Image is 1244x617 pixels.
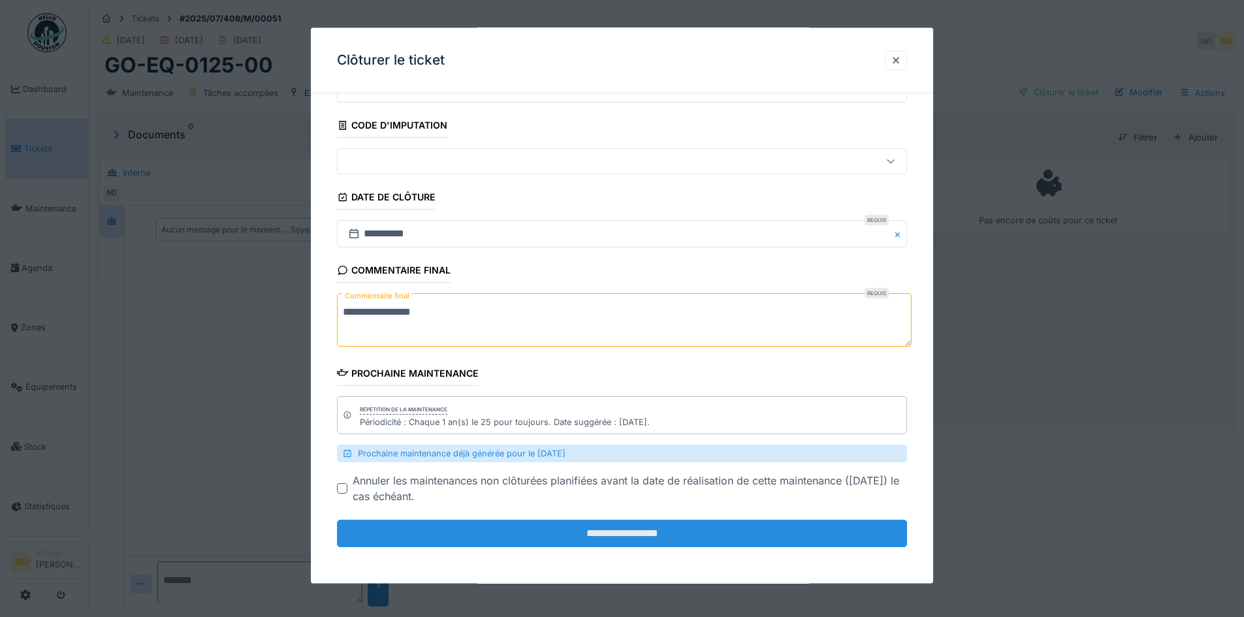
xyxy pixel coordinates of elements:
h3: Clôturer le ticket [337,52,445,69]
div: Requis [865,215,889,225]
div: Date de clôture [337,187,436,210]
div: Prochaine maintenance [337,363,479,385]
label: Commentaire final [342,288,412,304]
div: Prochaine maintenance déjà générée pour le [DATE] [337,445,907,462]
div: Périodicité : Chaque 1 an(s) le 25 pour toujours. Date suggérée : [DATE]. [360,415,650,428]
div: Annuler les maintenances non clôturées planifiées avant la date de réalisation de cette maintenan... [353,473,907,504]
div: Répétition de la maintenance [360,405,447,414]
div: Code d'imputation [337,116,447,138]
div: Requis [865,288,889,298]
button: Close [893,220,907,247]
div: Commentaire final [337,261,451,283]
